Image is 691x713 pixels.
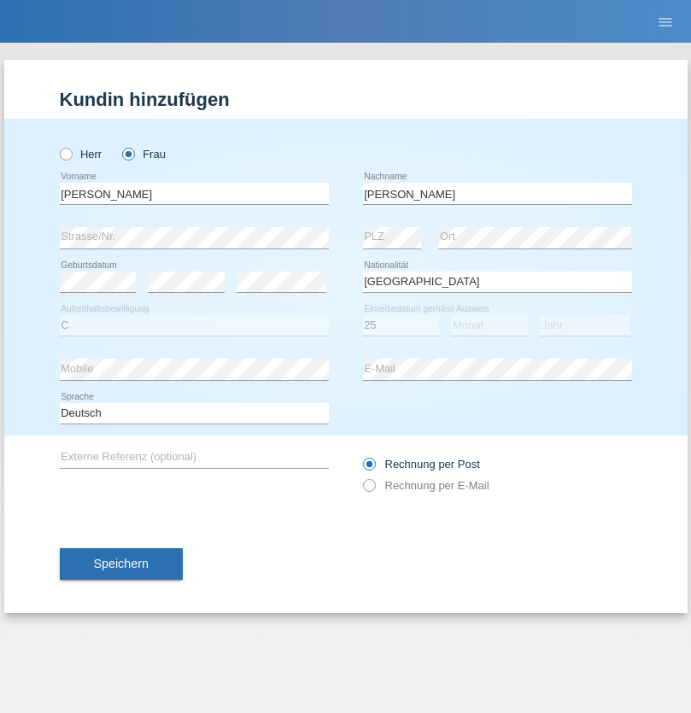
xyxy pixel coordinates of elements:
label: Herr [60,148,102,161]
a: menu [648,16,682,26]
label: Rechnung per E-Mail [363,479,489,492]
h1: Kundin hinzufügen [60,89,632,110]
input: Rechnung per Post [363,458,374,479]
input: Herr [60,148,71,159]
input: Frau [122,148,133,159]
input: Rechnung per E-Mail [363,479,374,500]
label: Frau [122,148,166,161]
label: Rechnung per Post [363,458,480,470]
i: menu [657,14,674,31]
button: Speichern [60,548,183,581]
span: Speichern [94,557,149,570]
